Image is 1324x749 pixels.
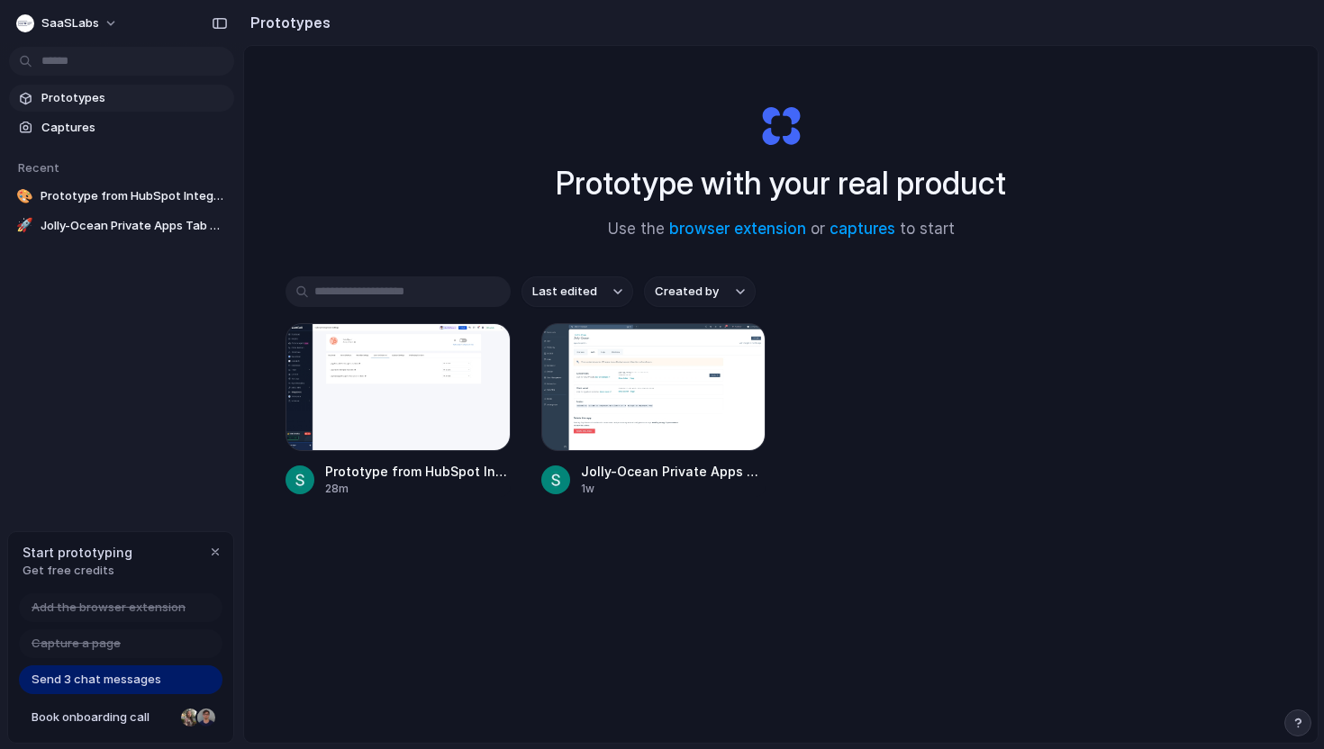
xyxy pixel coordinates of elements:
[243,12,331,33] h2: Prototypes
[581,481,766,497] div: 1w
[32,635,121,653] span: Capture a page
[16,187,33,205] div: 🎨
[286,323,511,497] a: Prototype from HubSpot Integration SettingsPrototype from HubSpot Integration Settings28m
[608,218,955,241] span: Use the or to start
[19,703,222,732] a: Book onboarding call
[9,85,234,112] a: Prototypes
[23,543,132,562] span: Start prototyping
[541,323,766,497] a: Jolly-Ocean Private Apps Tab AdditionJolly-Ocean Private Apps Tab Addition1w
[325,481,511,497] div: 28m
[41,217,227,235] span: Jolly-Ocean Private Apps Tab Addition
[41,89,227,107] span: Prototypes
[669,220,806,238] a: browser extension
[41,119,227,137] span: Captures
[325,462,511,481] span: Prototype from HubSpot Integration Settings
[23,562,132,580] span: Get free credits
[830,220,895,238] a: captures
[41,187,227,205] span: Prototype from HubSpot Integration Settings
[521,276,633,307] button: Last edited
[655,283,719,301] span: Created by
[532,283,597,301] span: Last edited
[9,183,234,210] a: 🎨Prototype from HubSpot Integration Settings
[644,276,756,307] button: Created by
[9,9,127,38] button: SaaSLabs
[32,671,161,689] span: Send 3 chat messages
[9,114,234,141] a: Captures
[32,708,174,726] span: Book onboarding call
[581,462,766,481] span: Jolly-Ocean Private Apps Tab Addition
[195,707,217,728] div: Christian Iacullo
[18,160,59,175] span: Recent
[556,159,1006,207] h1: Prototype with your real product
[41,14,99,32] span: SaaSLabs
[16,217,33,235] div: 🚀
[179,707,201,728] div: Nicole Kubica
[32,599,186,617] span: Add the browser extension
[9,212,234,239] a: 🚀Jolly-Ocean Private Apps Tab Addition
